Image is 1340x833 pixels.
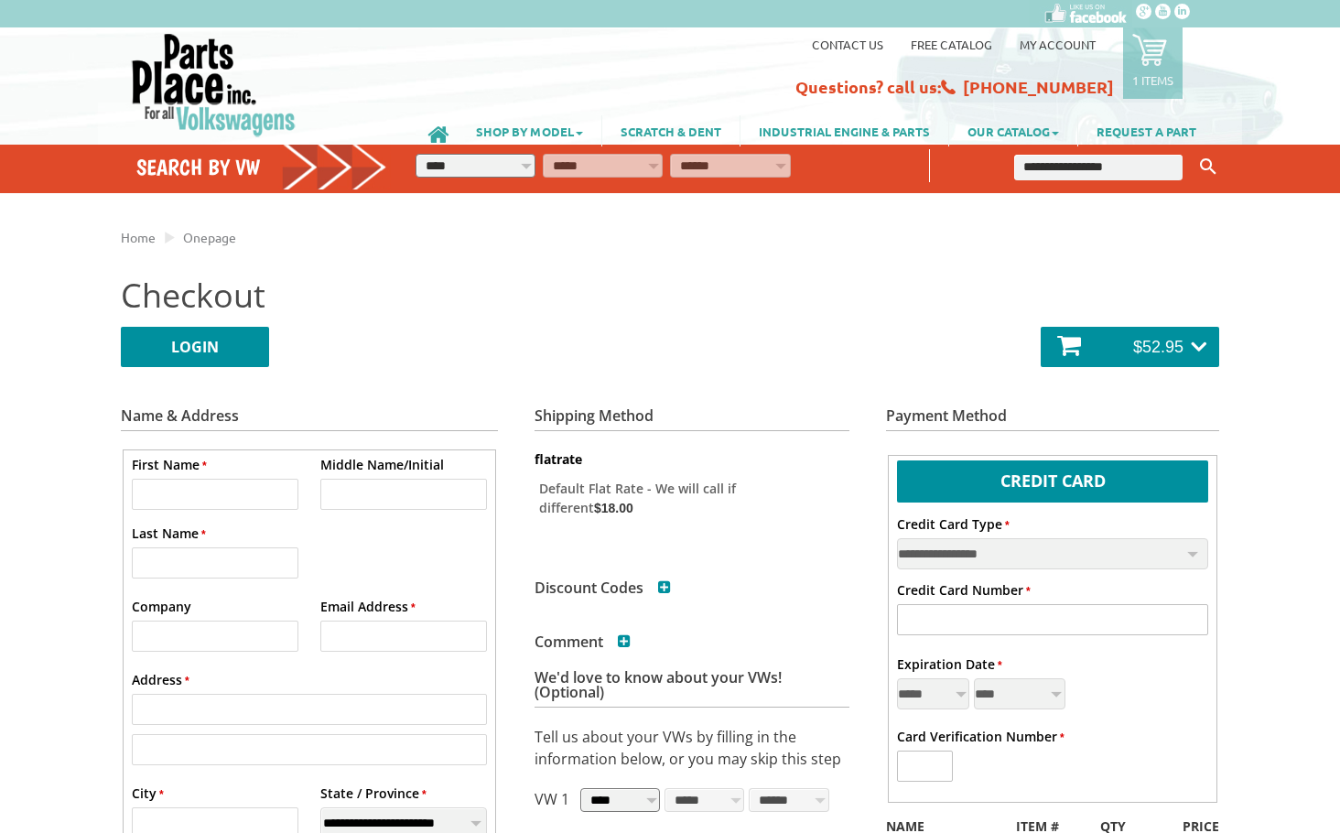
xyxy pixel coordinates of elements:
[897,580,1031,600] label: Credit Card Number
[132,455,207,474] label: First Name
[949,115,1077,146] a: OUR CATALOG
[132,524,206,543] label: Last Name
[535,408,849,431] h3: Shipping Method
[535,788,569,818] p: VW 1
[897,460,1209,498] label: Credit Card
[535,726,849,770] p: Tell us about your VWs by filling in the information below, or you may skip this step
[183,229,236,245] a: Onepage
[132,670,189,689] label: Address
[121,327,269,367] a: LOGIN
[458,115,601,146] a: SHOP BY MODEL
[594,501,633,515] span: $18.00
[535,580,671,595] h3: Discount Codes
[132,784,164,803] label: City
[1133,327,1191,367] span: $52.95
[897,514,1010,534] label: Credit Card Type
[136,154,387,180] h4: Search by VW
[535,670,849,708] h3: We'd love to know about your VWs! (Optional)
[812,37,883,52] a: Contact us
[535,473,813,521] label: Default Flat Rate - We will call if different
[320,455,444,474] label: Middle Name/Initial
[897,654,1002,674] label: Expiration Date
[130,32,297,137] img: Parts Place Inc!
[602,115,740,146] a: SCRATCH & DENT
[911,37,992,52] a: Free Catalog
[132,597,191,616] label: Company
[1020,37,1096,52] a: My Account
[1132,72,1173,88] p: 1 items
[1123,27,1183,99] a: 1 items
[535,450,849,469] dt: flatrate
[740,115,948,146] a: INDUSTRIAL ENGINE & PARTS
[897,727,1064,746] label: Card Verification Number
[320,597,416,616] label: Email Address
[121,408,498,431] h3: Name & Address
[535,634,631,649] h3: Comment
[1078,115,1215,146] a: REQUEST A PART
[886,408,1219,431] h3: Payment Method
[121,229,156,245] a: Home
[320,784,427,803] label: State / Province
[1194,152,1222,182] button: Keyword Search
[121,273,1219,318] h2: Checkout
